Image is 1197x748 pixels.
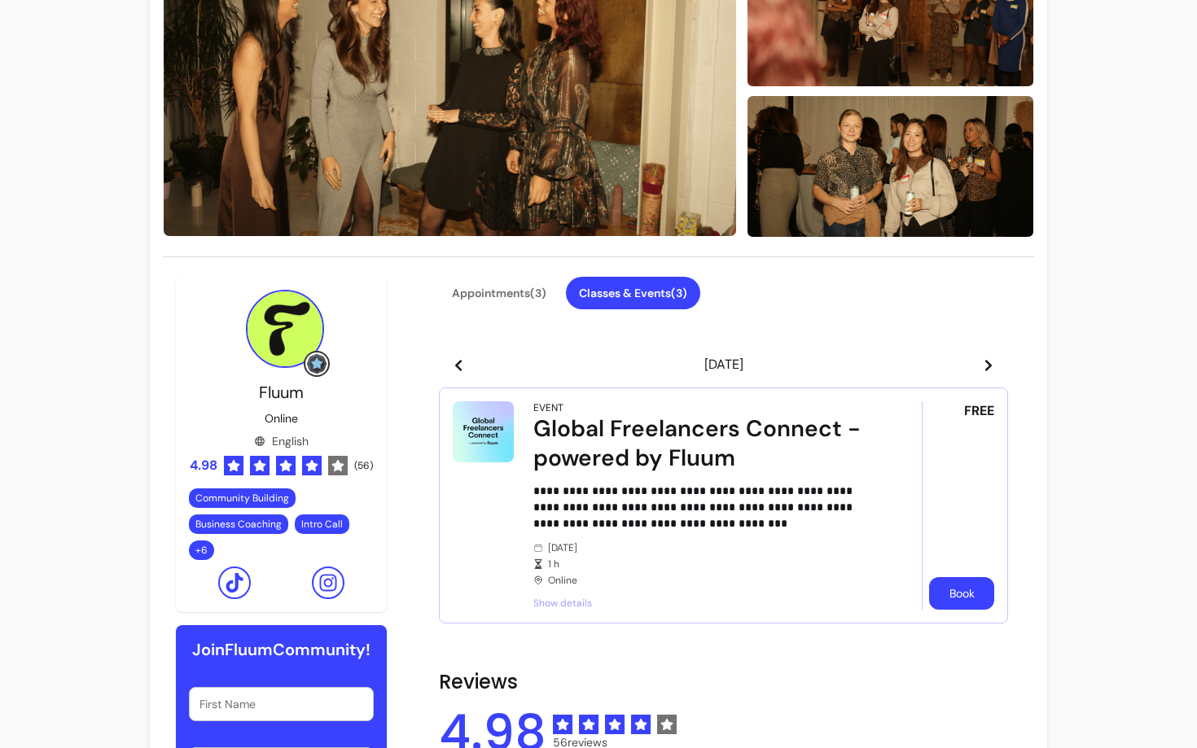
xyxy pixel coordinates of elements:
[307,354,327,374] img: Grow
[195,492,289,505] span: Community Building
[246,290,324,368] img: Provider image
[254,433,309,449] div: English
[929,577,994,610] button: Book
[747,94,1034,238] img: image-2
[566,277,700,309] button: Classes & Events(3)
[192,638,370,661] h6: Join Fluum Community!
[533,401,563,414] div: Event
[259,382,304,403] span: Fluum
[199,696,364,712] input: First Name
[265,410,298,426] p: Online
[453,401,514,462] img: Global Freelancers Connect - powered by Fluum
[439,669,1008,695] h2: Reviews
[439,348,1008,381] header: [DATE]
[192,544,211,557] span: + 6
[548,558,876,571] span: 1 h
[533,541,876,587] div: [DATE] Online
[533,414,876,473] div: Global Freelancers Connect - powered by Fluum
[301,518,343,531] span: Intro Call
[190,456,217,475] span: 4.98
[533,597,876,610] span: Show details
[354,459,373,472] span: ( 56 )
[964,401,994,421] span: FREE
[195,518,282,531] span: Business Coaching
[439,277,559,309] button: Appointments(3)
